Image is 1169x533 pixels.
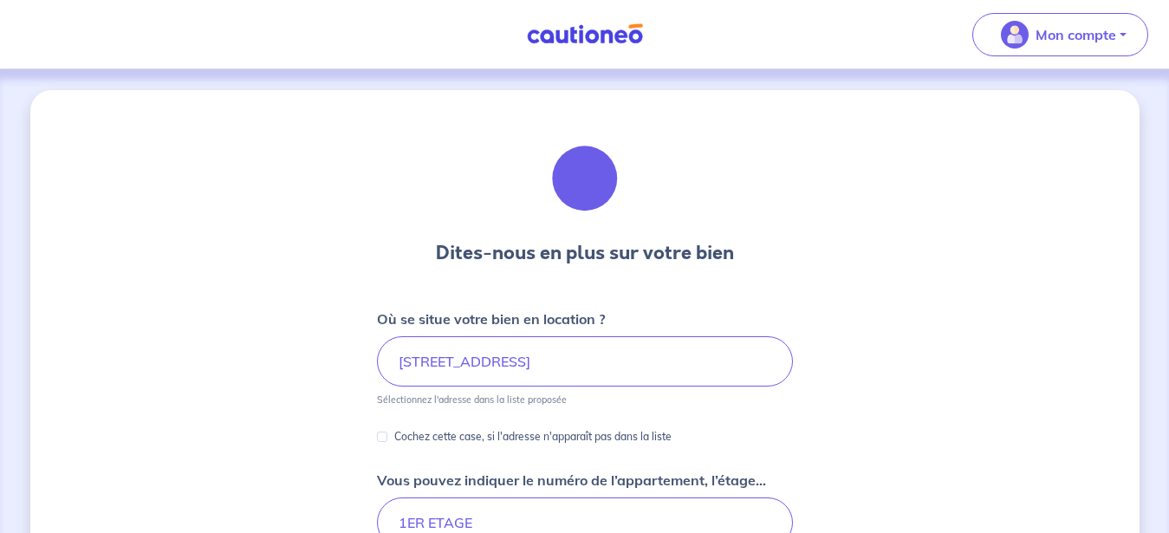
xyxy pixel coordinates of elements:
[1036,24,1116,45] p: Mon compte
[377,309,605,329] p: Où se situe votre bien en location ?
[377,470,766,491] p: Vous pouvez indiquer le numéro de l’appartement, l’étage...
[972,13,1148,56] button: illu_account_valid_menu.svgMon compte
[538,132,632,225] img: illu_houses.svg
[436,239,734,267] h3: Dites-nous en plus sur votre bien
[520,23,650,45] img: Cautioneo
[1001,21,1029,49] img: illu_account_valid_menu.svg
[394,426,672,447] p: Cochez cette case, si l'adresse n'apparaît pas dans la liste
[377,393,567,406] p: Sélectionnez l'adresse dans la liste proposée
[377,336,793,387] input: 2 rue de paris, 59000 lille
